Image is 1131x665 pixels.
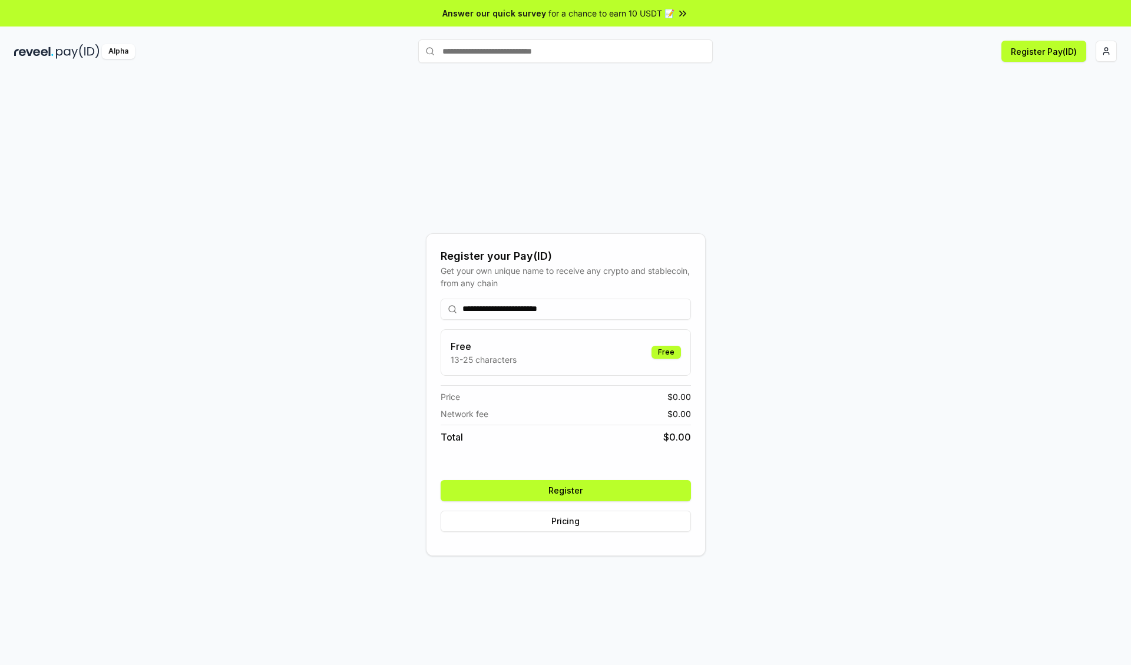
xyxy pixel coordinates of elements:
[441,264,691,289] div: Get your own unique name to receive any crypto and stablecoin, from any chain
[442,7,546,19] span: Answer our quick survey
[667,408,691,420] span: $ 0.00
[102,44,135,59] div: Alpha
[441,248,691,264] div: Register your Pay(ID)
[441,430,463,444] span: Total
[451,339,517,353] h3: Free
[1001,41,1086,62] button: Register Pay(ID)
[441,408,488,420] span: Network fee
[451,353,517,366] p: 13-25 characters
[14,44,54,59] img: reveel_dark
[548,7,674,19] span: for a chance to earn 10 USDT 📝
[441,391,460,403] span: Price
[667,391,691,403] span: $ 0.00
[652,346,681,359] div: Free
[441,511,691,532] button: Pricing
[663,430,691,444] span: $ 0.00
[56,44,100,59] img: pay_id
[441,480,691,501] button: Register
